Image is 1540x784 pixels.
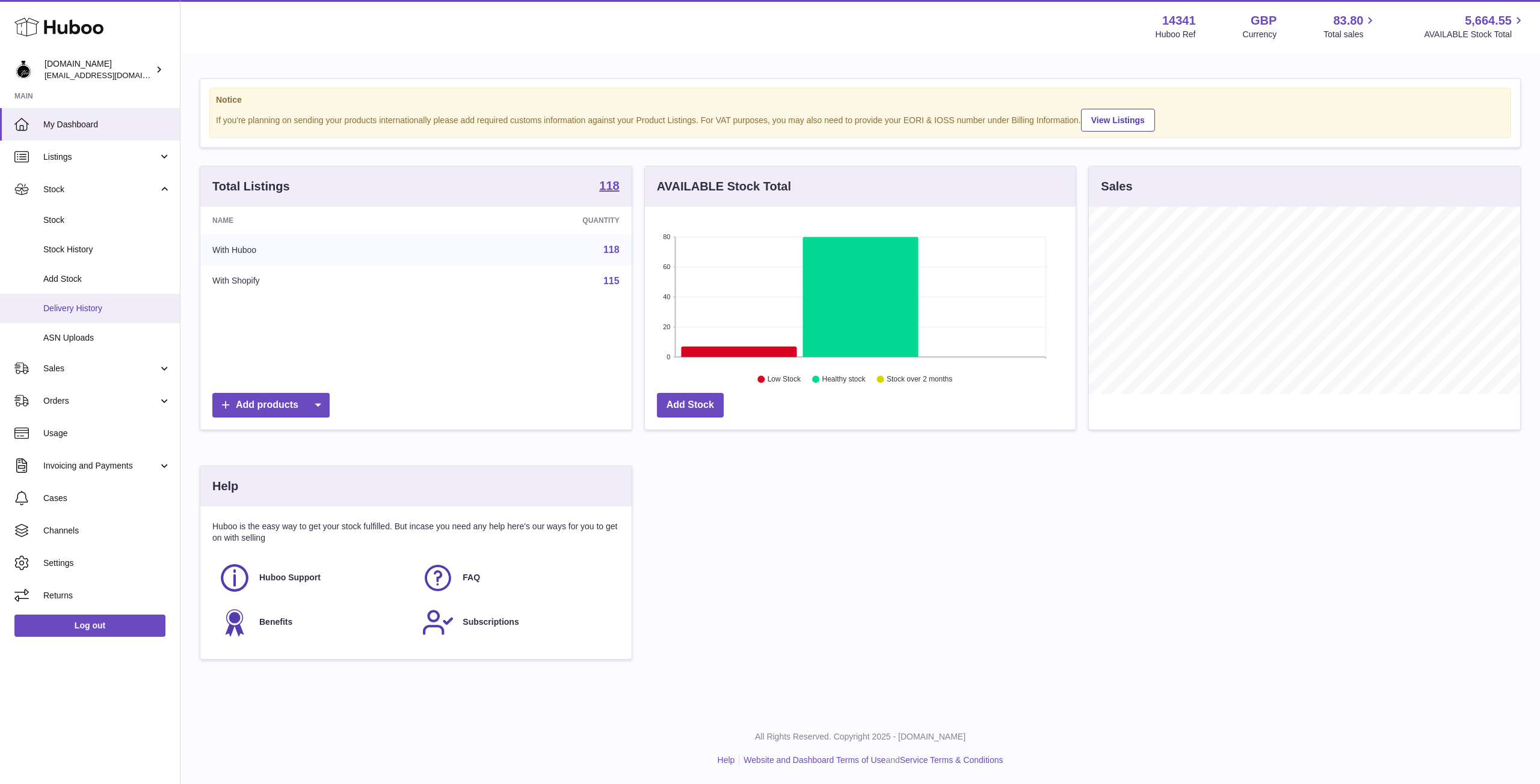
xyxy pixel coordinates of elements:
a: Subscriptions [422,606,613,639]
td: With Huboo [200,234,433,266]
a: Help [718,755,735,765]
text: 80 [663,233,670,240]
a: Huboo Support [218,562,410,594]
text: 60 [663,263,670,270]
span: Benefits [259,616,292,628]
div: [DOMAIN_NAME] [45,58,153,81]
a: 5,664.55 AVAILABLE Stock Total [1424,13,1526,40]
a: Log out [14,615,165,636]
a: Service Terms & Conditions [900,755,1003,765]
span: [EMAIL_ADDRESS][DOMAIN_NAME] [45,70,177,80]
span: Stock [43,184,158,195]
a: View Listings [1081,109,1155,132]
span: FAQ [463,572,480,583]
span: Listings [43,151,158,163]
text: 40 [663,293,670,300]
span: Subscriptions [463,616,519,628]
span: Delivery History [43,303,171,314]
span: Channels [43,525,171,536]
span: My Dashboard [43,119,171,130]
span: Huboo Support [259,572,321,583]
span: ASN Uploads [43,332,171,344]
span: Sales [43,363,158,374]
text: 0 [667,353,670,360]
strong: 118 [599,180,619,192]
th: Name [200,207,433,234]
a: 118 [603,245,620,255]
li: and [739,755,1003,766]
th: Quantity [433,207,631,234]
a: FAQ [422,562,613,594]
strong: GBP [1251,13,1277,29]
a: 115 [603,276,620,286]
span: 83.80 [1333,13,1363,29]
strong: Notice [216,94,1505,106]
span: Usage [43,428,171,439]
text: Healthy stock [822,375,866,384]
a: Add Stock [657,393,724,418]
h3: Sales [1101,178,1132,195]
span: Invoicing and Payments [43,460,158,472]
a: Website and Dashboard Terms of Use [744,755,885,765]
span: Stock [43,214,171,226]
strong: 14341 [1162,13,1196,29]
span: Settings [43,558,171,569]
text: 20 [663,323,670,330]
a: Benefits [218,606,410,639]
h3: Total Listings [212,178,290,195]
span: Returns [43,590,171,601]
h3: AVAILABLE Stock Total [657,178,791,195]
a: 118 [599,180,619,194]
span: 5,664.55 [1465,13,1512,29]
div: If you're planning on sending your products internationally please add required customs informati... [216,107,1505,132]
td: With Shopify [200,266,433,297]
img: theperfumesampler@gmail.com [14,61,32,79]
span: Cases [43,493,171,504]
span: Orders [43,395,158,407]
p: All Rights Reserved. Copyright 2025 - [DOMAIN_NAME] [190,731,1530,743]
div: Huboo Ref [1156,29,1196,40]
div: Currency [1243,29,1277,40]
span: Total sales [1323,29,1377,40]
h3: Help [212,478,238,494]
text: Stock over 2 months [887,375,952,384]
span: Stock History [43,244,171,255]
text: Low Stock [768,375,801,384]
span: Add Stock [43,273,171,285]
a: Add products [212,393,330,418]
span: AVAILABLE Stock Total [1424,29,1526,40]
p: Huboo is the easy way to get your stock fulfilled. But incase you need any help here's our ways f... [212,521,620,544]
a: 83.80 Total sales [1323,13,1377,40]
